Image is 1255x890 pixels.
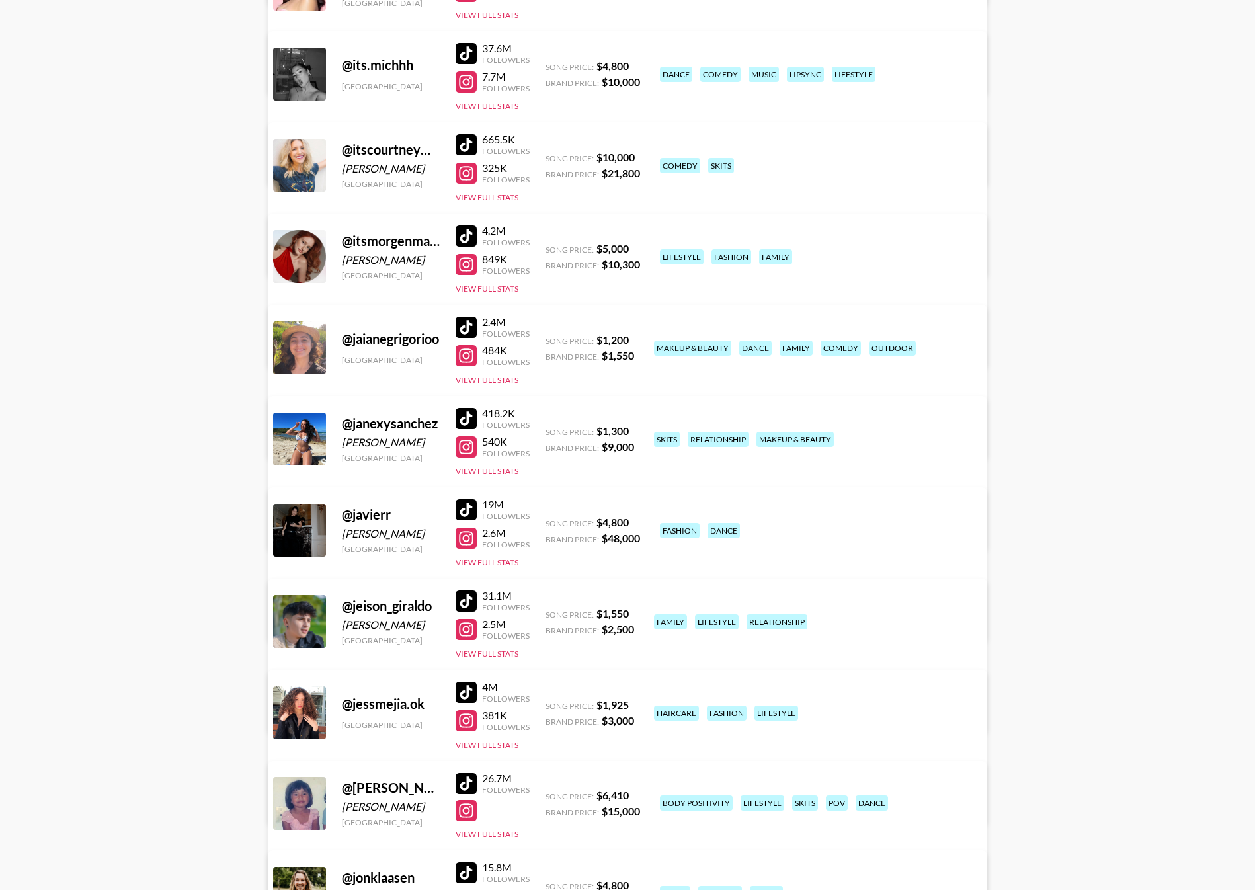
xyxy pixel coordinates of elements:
[342,415,440,432] div: @ janexysanchez
[482,357,530,367] div: Followers
[456,10,518,20] button: View Full Stats
[482,694,530,704] div: Followers
[482,602,530,612] div: Followers
[482,589,530,602] div: 31.1M
[482,435,530,448] div: 540K
[482,722,530,732] div: Followers
[654,341,731,356] div: makeup & beauty
[482,315,530,329] div: 2.4M
[482,540,530,549] div: Followers
[482,420,530,430] div: Followers
[342,162,440,175] div: [PERSON_NAME]
[660,67,692,82] div: dance
[482,631,530,641] div: Followers
[342,233,440,249] div: @ itsmorgenmarie
[342,817,440,827] div: [GEOGRAPHIC_DATA]
[596,333,629,346] strong: $ 1,200
[792,795,818,811] div: skits
[759,249,792,264] div: family
[482,861,530,874] div: 15.8M
[546,791,594,801] span: Song Price:
[596,151,635,163] strong: $ 10,000
[482,526,530,540] div: 2.6M
[602,532,640,544] strong: $ 48,000
[482,709,530,722] div: 381K
[546,336,594,346] span: Song Price:
[741,795,784,811] div: lifestyle
[482,237,530,247] div: Followers
[546,169,599,179] span: Brand Price:
[342,635,440,645] div: [GEOGRAPHIC_DATA]
[596,698,629,711] strong: $ 1,925
[602,349,634,362] strong: $ 1,550
[708,158,734,173] div: skits
[342,544,440,554] div: [GEOGRAPHIC_DATA]
[546,610,594,620] span: Song Price:
[342,436,440,449] div: [PERSON_NAME]
[711,249,751,264] div: fashion
[482,407,530,420] div: 418.2K
[482,329,530,339] div: Followers
[739,341,772,356] div: dance
[602,75,640,88] strong: $ 10,000
[546,153,594,163] span: Song Price:
[546,62,594,72] span: Song Price:
[342,780,440,796] div: @ [PERSON_NAME].jimenezr
[482,498,530,511] div: 19M
[482,70,530,83] div: 7.7M
[482,161,530,175] div: 325K
[342,870,440,886] div: @ jonklaasen
[342,270,440,280] div: [GEOGRAPHIC_DATA]
[546,443,599,453] span: Brand Price:
[456,649,518,659] button: View Full Stats
[546,626,599,635] span: Brand Price:
[482,511,530,521] div: Followers
[482,785,530,795] div: Followers
[869,341,916,356] div: outdoor
[456,740,518,750] button: View Full Stats
[456,284,518,294] button: View Full Stats
[787,67,824,82] div: lipsync
[482,680,530,694] div: 4M
[695,614,739,629] div: lifestyle
[342,57,440,73] div: @ its.michhh
[660,158,700,173] div: comedy
[546,245,594,255] span: Song Price:
[342,598,440,614] div: @ jeison_giraldo
[546,717,599,727] span: Brand Price:
[482,874,530,884] div: Followers
[456,375,518,385] button: View Full Stats
[602,440,634,453] strong: $ 9,000
[546,701,594,711] span: Song Price:
[482,224,530,237] div: 4.2M
[596,516,629,528] strong: $ 4,800
[654,706,699,721] div: haircare
[660,795,733,811] div: body positivity
[749,67,779,82] div: music
[602,623,634,635] strong: $ 2,500
[342,81,440,91] div: [GEOGRAPHIC_DATA]
[342,453,440,463] div: [GEOGRAPHIC_DATA]
[482,266,530,276] div: Followers
[342,720,440,730] div: [GEOGRAPHIC_DATA]
[482,146,530,156] div: Followers
[482,175,530,184] div: Followers
[707,706,747,721] div: fashion
[596,242,629,255] strong: $ 5,000
[780,341,813,356] div: family
[482,42,530,55] div: 37.6M
[482,618,530,631] div: 2.5M
[456,829,518,839] button: View Full Stats
[660,523,700,538] div: fashion
[654,432,680,447] div: skits
[482,253,530,266] div: 849K
[596,60,629,72] strong: $ 4,800
[602,714,634,727] strong: $ 3,000
[342,179,440,189] div: [GEOGRAPHIC_DATA]
[482,55,530,65] div: Followers
[546,807,599,817] span: Brand Price:
[342,527,440,540] div: [PERSON_NAME]
[342,331,440,347] div: @ jaianegrigorioo
[482,344,530,357] div: 484K
[482,448,530,458] div: Followers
